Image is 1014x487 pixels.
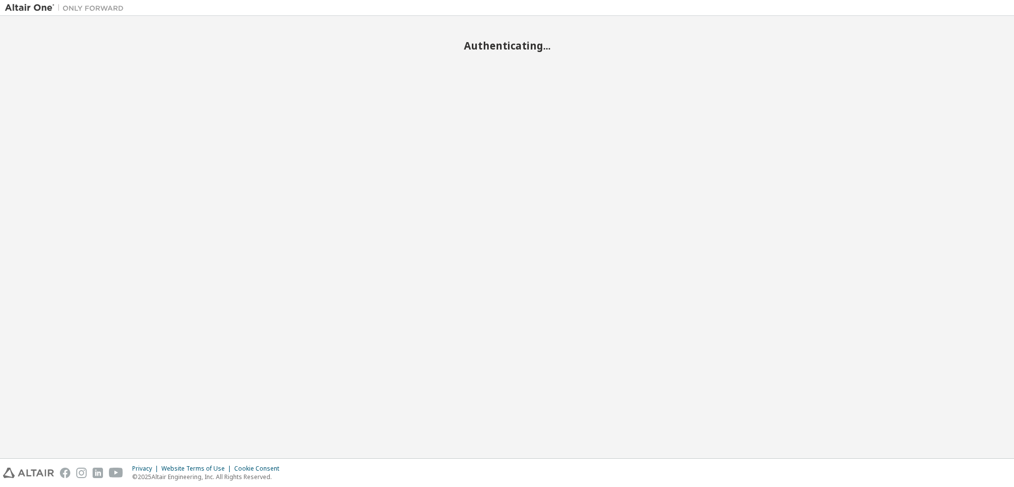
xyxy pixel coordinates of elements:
img: linkedin.svg [93,468,103,478]
img: Altair One [5,3,129,13]
div: Website Terms of Use [161,465,234,473]
div: Cookie Consent [234,465,285,473]
img: instagram.svg [76,468,87,478]
div: Privacy [132,465,161,473]
img: altair_logo.svg [3,468,54,478]
img: facebook.svg [60,468,70,478]
h2: Authenticating... [5,39,1009,52]
img: youtube.svg [109,468,123,478]
p: © 2025 Altair Engineering, Inc. All Rights Reserved. [132,473,285,481]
